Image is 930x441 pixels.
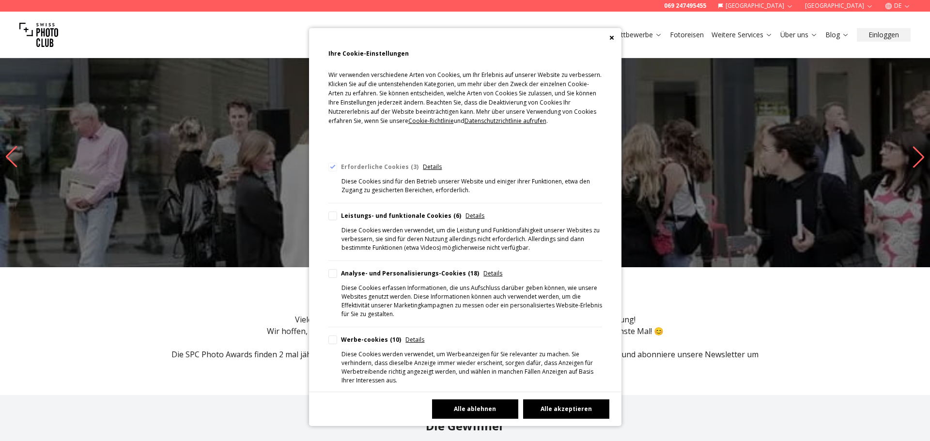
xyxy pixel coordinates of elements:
[405,335,424,344] span: Details
[408,117,454,125] span: Cookie-Richtlinie
[609,35,614,40] button: Close
[390,335,401,344] div: 10
[341,269,480,278] div: Analyse- und Personalisierungs-Cookies
[411,163,418,171] div: 3
[483,269,502,278] span: Details
[465,117,546,125] span: Datenschutzrichtlinie aufrufen
[453,212,461,220] div: 6
[465,212,484,220] span: Details
[341,284,602,319] div: Diese Cookies erfassen Informationen, die uns Aufschluss darüber geben können, wie unsere Website...
[432,399,518,419] button: Alle ablehnen
[309,28,621,426] div: Cookie Consent Preferences
[341,335,402,344] div: Werbe-cookies
[341,212,462,220] div: Leistungs- und funktionale Cookies
[523,399,609,419] button: Alle akzeptieren
[468,269,479,278] div: 18
[341,163,419,171] div: Erforderliche Cookies
[328,70,602,140] p: Wir verwenden verschiedene Arten von Cookies, um Ihr Erlebnis auf unserer Website zu verbessern. ...
[423,163,442,171] span: Details
[341,177,602,195] div: Diese Cookies sind für den Betrieb unserer Website und einiger ihrer Funktionen, etwa den Zugang ...
[341,226,602,252] div: Diese Cookies werden verwendet, um die Leistung und Funktionsfähigkeit unserer Websites zu verbes...
[328,47,602,60] h2: Ihre Cookie-Einstellungen
[341,350,602,385] div: Diese Cookies werden verwendet, um Werbeanzeigen für Sie relevanter zu machen. Sie verhindern, da...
